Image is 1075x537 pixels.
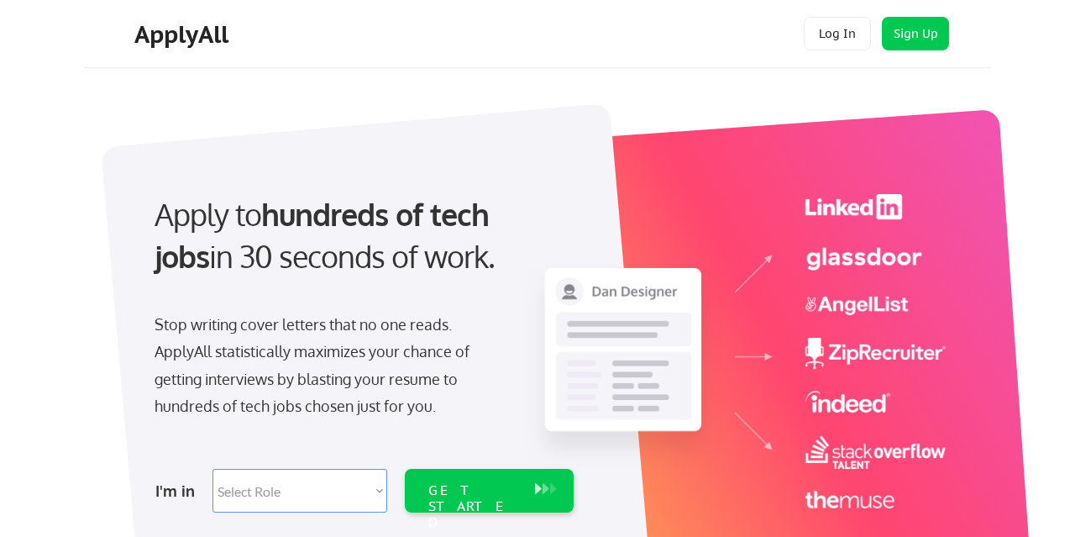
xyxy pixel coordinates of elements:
[882,17,949,50] button: Sign Up
[155,195,496,275] strong: hundreds of tech jobs
[428,482,518,531] div: GET STARTED
[134,20,233,49] div: ApplyAll
[155,311,500,420] div: Stop writing cover letters that no one reads. ApplyAll statistically maximizes your chance of get...
[155,193,567,278] div: Apply to in 30 seconds of work.
[155,477,202,504] div: I'm in
[804,17,871,50] button: Log In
